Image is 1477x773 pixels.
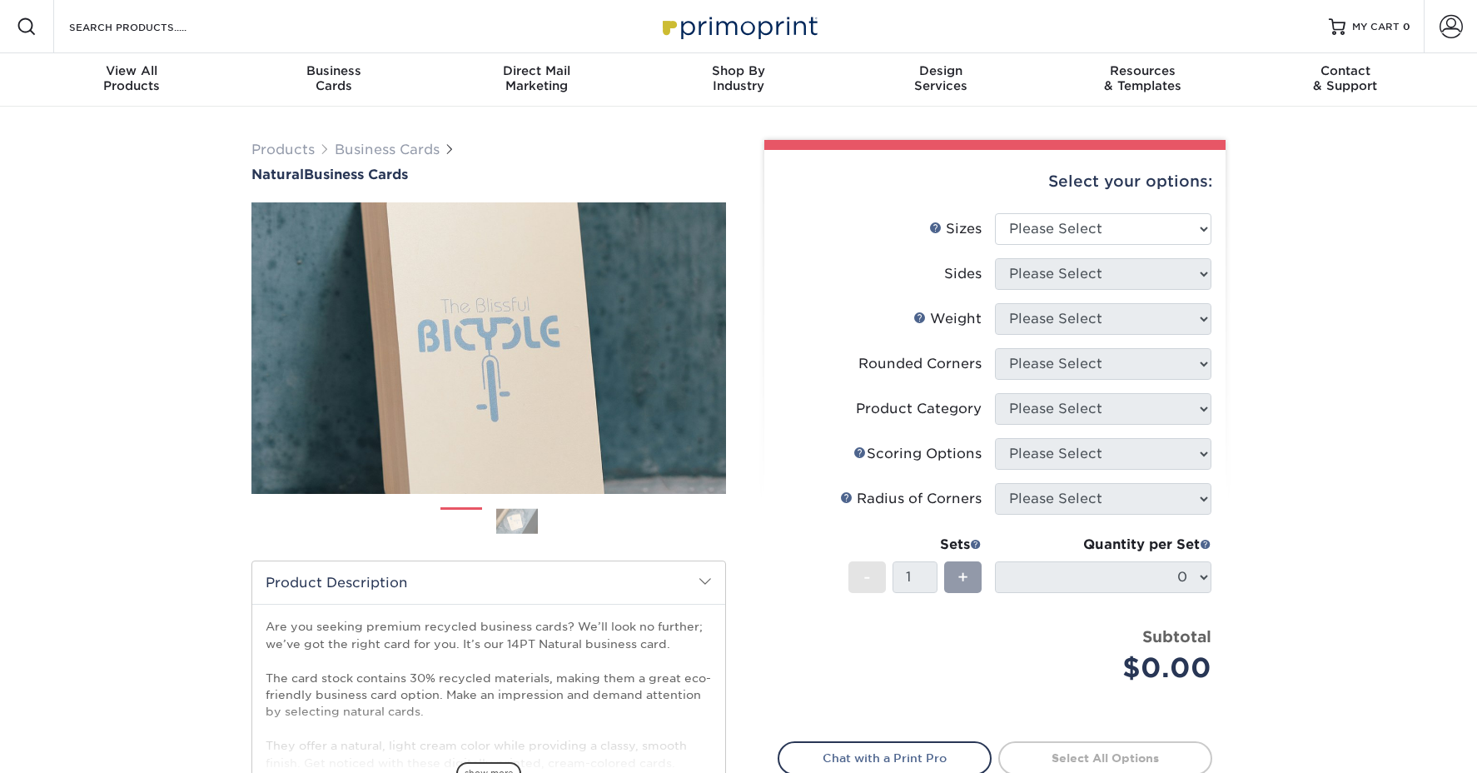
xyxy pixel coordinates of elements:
span: Direct Mail [435,63,638,78]
div: Services [839,63,1042,93]
div: Weight [913,309,982,329]
a: Business Cards [335,142,440,157]
div: Sets [848,535,982,555]
div: & Templates [1042,63,1244,93]
div: Quantity per Set [995,535,1211,555]
a: Products [251,142,315,157]
span: Contact [1244,63,1446,78]
div: & Support [1244,63,1446,93]
div: Rounded Corners [858,354,982,374]
a: BusinessCards [233,53,435,107]
span: View All [31,63,233,78]
div: Radius of Corners [840,489,982,509]
span: Resources [1042,63,1244,78]
div: Industry [638,63,840,93]
a: NaturalBusiness Cards [251,167,726,182]
img: Primoprint [655,8,822,44]
h1: Business Cards [251,167,726,182]
span: Natural [251,167,304,182]
div: Sizes [929,219,982,239]
div: Sides [944,264,982,284]
img: Business Cards 02 [496,508,538,534]
a: Shop ByIndustry [638,53,840,107]
span: + [957,565,968,590]
div: Select your options: [778,150,1212,213]
a: Direct MailMarketing [435,53,638,107]
span: Business [233,63,435,78]
input: SEARCH PRODUCTS..... [67,17,230,37]
span: 0 [1403,21,1410,32]
div: $0.00 [1007,648,1211,688]
span: - [863,565,871,590]
div: Product Category [856,399,982,419]
span: MY CART [1352,20,1400,34]
a: DesignServices [839,53,1042,107]
img: Natural 01 [251,111,726,586]
div: Scoring Options [853,444,982,464]
a: Resources& Templates [1042,53,1244,107]
span: Design [839,63,1042,78]
img: Business Cards 01 [440,501,482,543]
div: Marketing [435,63,638,93]
div: Cards [233,63,435,93]
h2: Product Description [252,561,725,604]
strong: Subtotal [1142,627,1211,646]
a: View AllProducts [31,53,233,107]
a: Contact& Support [1244,53,1446,107]
span: Shop By [638,63,840,78]
div: Products [31,63,233,93]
